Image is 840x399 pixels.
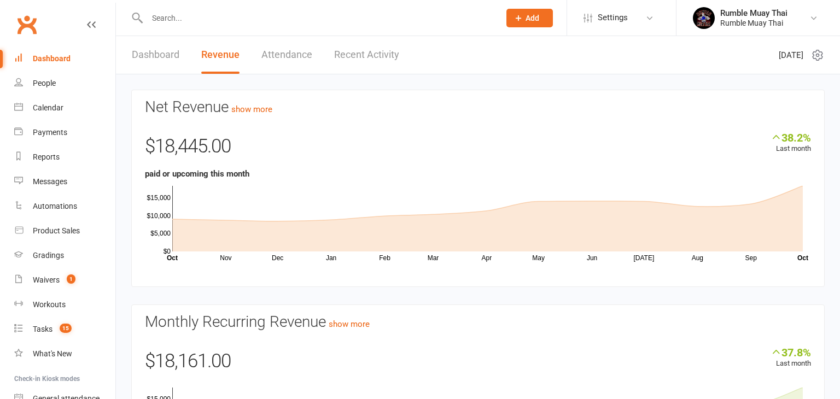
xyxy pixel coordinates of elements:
div: Automations [33,202,77,210]
a: Tasks 15 [14,317,115,342]
div: Tasks [33,325,52,333]
div: Product Sales [33,226,80,235]
a: Waivers 1 [14,268,115,292]
div: Rumble Muay Thai [720,18,787,28]
img: thumb_image1688088946.png [693,7,715,29]
span: 15 [60,324,72,333]
div: $18,445.00 [145,131,811,167]
a: show more [329,319,370,329]
div: Last month [771,131,811,155]
a: Product Sales [14,219,115,243]
div: $18,161.00 [145,346,811,382]
a: Dashboard [14,46,115,71]
span: Add [526,14,539,22]
span: 1 [67,274,75,284]
div: Last month [771,346,811,369]
div: Payments [33,128,67,137]
a: Workouts [14,292,115,317]
input: Search... [144,10,492,26]
a: Clubworx [13,11,40,38]
div: Waivers [33,275,60,284]
a: Recent Activity [334,36,399,74]
a: What's New [14,342,115,366]
div: Reports [33,152,60,161]
h3: Net Revenue [145,99,811,116]
div: People [33,79,56,87]
h3: Monthly Recurring Revenue [145,314,811,331]
div: Dashboard [33,54,71,63]
a: Attendance [261,36,312,74]
span: Settings [598,5,628,30]
div: Gradings [33,251,64,260]
button: Add [506,9,553,27]
div: Messages [33,177,67,186]
div: Workouts [33,300,66,309]
a: Payments [14,120,115,145]
a: Gradings [14,243,115,268]
a: Dashboard [132,36,179,74]
a: Automations [14,194,115,219]
div: 38.2% [771,131,811,143]
div: Rumble Muay Thai [720,8,787,18]
a: Reports [14,145,115,169]
a: show more [231,104,272,114]
a: People [14,71,115,96]
a: Messages [14,169,115,194]
a: Calendar [14,96,115,120]
div: Calendar [33,103,63,112]
div: What's New [33,349,72,358]
strong: paid or upcoming this month [145,169,249,179]
div: 37.8% [771,346,811,358]
a: Revenue [201,36,240,74]
span: [DATE] [779,49,803,62]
